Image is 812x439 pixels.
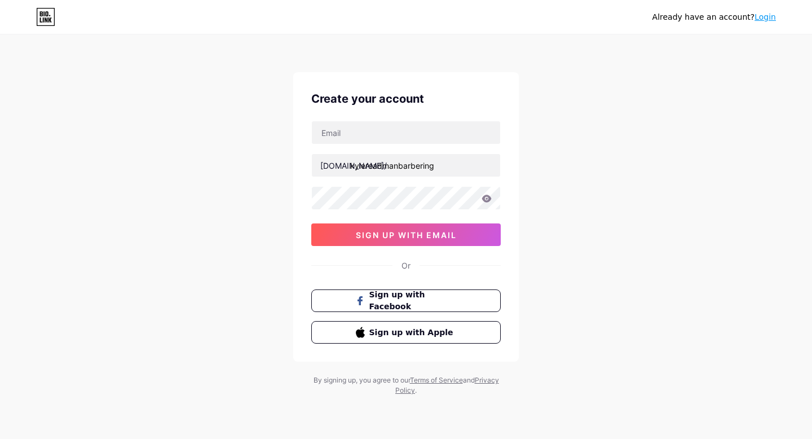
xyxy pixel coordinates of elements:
[652,11,776,23] div: Already have an account?
[369,289,457,313] span: Sign up with Facebook
[311,223,501,246] button: sign up with email
[369,327,457,339] span: Sign up with Apple
[311,321,501,344] button: Sign up with Apple
[754,12,776,21] a: Login
[311,289,501,312] button: Sign up with Facebook
[410,376,463,384] a: Terms of Service
[312,121,500,144] input: Email
[356,230,457,240] span: sign up with email
[320,160,387,172] div: [DOMAIN_NAME]/
[312,154,500,177] input: username
[401,260,411,271] div: Or
[311,90,501,107] div: Create your account
[310,375,502,396] div: By signing up, you agree to our and .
